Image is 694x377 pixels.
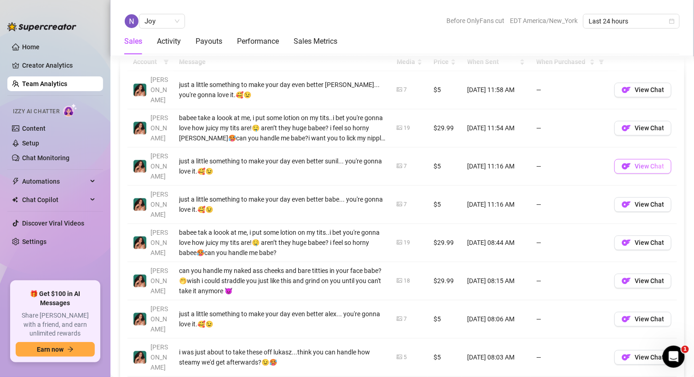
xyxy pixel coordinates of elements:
[12,178,19,185] span: thunderbolt
[635,201,664,208] span: View Chat
[150,191,168,218] span: [PERSON_NAME]
[428,147,462,186] td: $5
[150,229,168,256] span: [PERSON_NAME]
[37,346,64,353] span: Earn now
[462,300,531,338] td: [DATE] 08:06 AM
[397,201,402,207] span: picture
[16,290,95,307] span: 🎁 Get $100 in AI Messages
[22,80,67,87] a: Team Analytics
[150,152,168,180] span: [PERSON_NAME]
[404,200,407,209] div: 7
[12,197,18,203] img: Chat Copilot
[614,312,671,326] button: OFView Chat
[428,71,462,109] td: $5
[434,57,449,67] span: Price
[150,76,168,104] span: [PERSON_NAME]
[22,192,87,207] span: Chat Copilot
[599,59,604,64] span: filter
[622,353,631,362] img: OF
[162,55,171,69] span: filter
[16,311,95,338] span: Share [PERSON_NAME] with a friend, and earn unlimited rewards
[622,276,631,285] img: OF
[133,351,146,364] img: Jasmine
[614,127,671,134] a: OFView Chat
[614,203,671,210] a: OFView Chat
[404,277,410,285] div: 18
[150,305,168,333] span: [PERSON_NAME]
[467,57,518,67] span: When Sent
[531,224,609,262] td: —
[63,104,77,117] img: AI Chatter
[404,315,407,324] div: 7
[531,147,609,186] td: —
[531,71,609,109] td: —
[614,159,671,174] button: OFView Chat
[614,273,671,288] button: OFView Chat
[635,277,664,284] span: View Chat
[397,163,402,168] span: picture
[179,227,386,258] div: babee tak a loook at me, i put some lotion on my tits..i bet you're gonna love how juicy my tits ...
[428,53,462,71] th: Price
[622,85,631,94] img: OF
[589,14,674,28] span: Last 24 hours
[397,239,402,245] span: picture
[663,346,685,368] iframe: Intercom live chat
[157,36,181,47] div: Activity
[294,36,337,47] div: Sales Metrics
[22,220,84,227] a: Discover Viral Videos
[237,36,279,47] div: Performance
[397,125,402,130] span: picture
[614,121,671,135] button: OFView Chat
[622,123,631,133] img: OF
[531,262,609,300] td: —
[614,88,671,96] a: OFView Chat
[22,58,96,73] a: Creator Analytics
[404,162,407,171] div: 7
[133,57,160,67] span: Account
[179,266,386,296] div: can you handle my naked ass cheeks and bare titties in your face babe? 🤭wish i could straddle you...
[622,238,631,247] img: OF
[614,279,671,287] a: OFView Chat
[179,309,386,329] div: just a little something to make your day even better alex... you're gonna love it.🥰😉
[635,315,664,323] span: View Chat
[462,53,531,71] th: When Sent
[133,236,146,249] img: Jasmine
[179,113,386,143] div: babee take a loook at me, i put some lotion on my tits..i bet you're gonna love how juicy my tits...
[397,57,415,67] span: Media
[622,314,631,324] img: OF
[404,124,410,133] div: 19
[462,338,531,377] td: [DATE] 08:03 AM
[22,43,40,51] a: Home
[614,318,671,325] a: OFView Chat
[133,274,146,287] img: Jasmine
[428,186,462,224] td: $5
[133,83,146,96] img: Jasmine
[614,235,671,250] button: OFView Chat
[7,22,76,31] img: logo-BBDzfeDw.svg
[163,59,169,64] span: filter
[635,86,664,93] span: View Chat
[150,343,168,371] span: [PERSON_NAME]
[462,109,531,147] td: [DATE] 11:54 AM
[391,53,428,71] th: Media
[462,262,531,300] td: [DATE] 08:15 AM
[173,53,391,71] th: Message
[196,36,222,47] div: Payouts
[67,346,74,353] span: arrow-right
[150,267,168,295] span: [PERSON_NAME]
[428,338,462,377] td: $5
[428,109,462,147] td: $29.99
[22,139,39,147] a: Setup
[404,353,407,362] div: 5
[614,197,671,212] button: OFView Chat
[397,87,402,92] span: picture
[133,198,146,211] img: Jasmine
[682,346,689,353] span: 1
[635,124,664,132] span: View Chat
[536,57,588,67] span: When Purchased
[531,186,609,224] td: —
[446,14,504,28] span: Before OnlyFans cut
[614,165,671,172] a: OFView Chat
[597,55,606,69] span: filter
[614,241,671,249] a: OFView Chat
